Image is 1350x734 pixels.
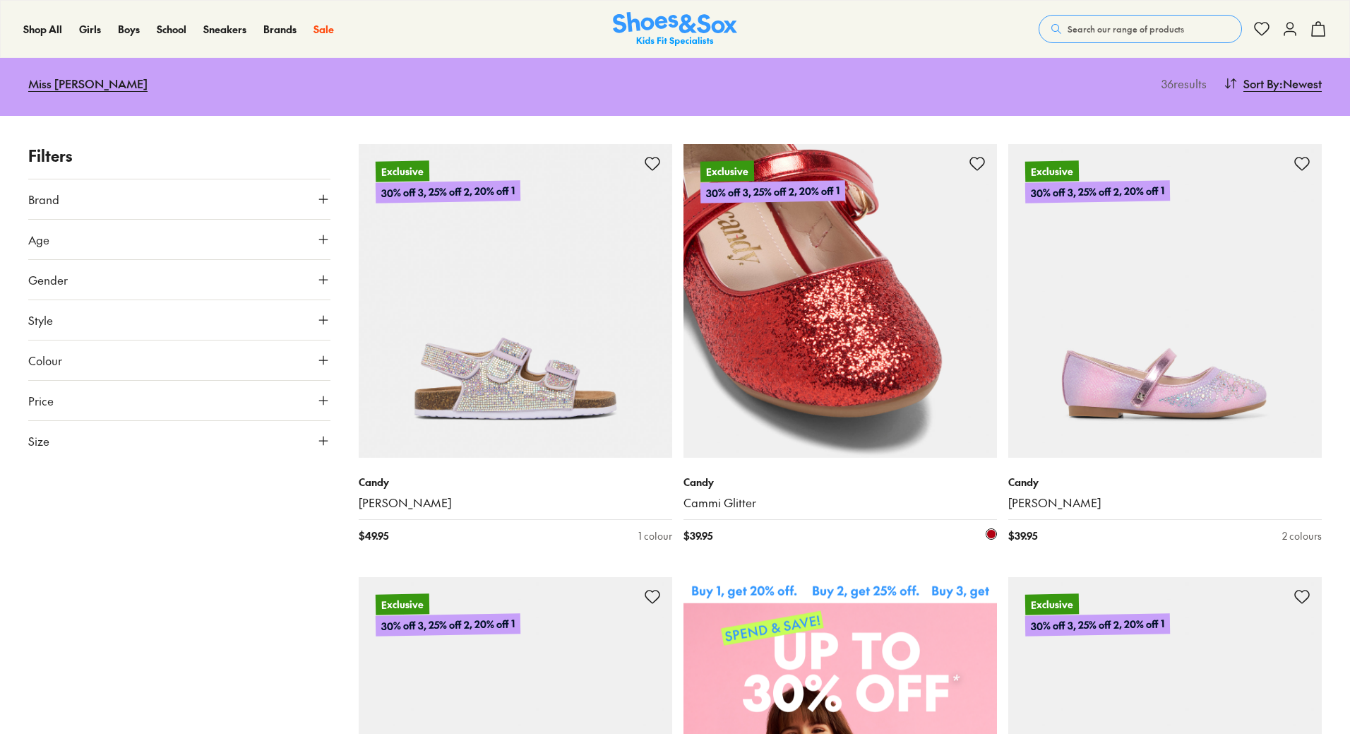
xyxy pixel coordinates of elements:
[28,352,62,369] span: Colour
[1025,180,1170,203] p: 30% off 3, 25% off 2, 20% off 1
[700,182,845,202] p: 30% off 3, 25% off 2, 20% off 1
[1025,613,1170,637] p: 30% off 3, 25% off 2, 20% off 1
[359,528,388,543] span: $ 49.95
[79,22,101,37] a: Girls
[683,144,997,458] a: Exclusive30% off 3, 25% off 2, 20% off 1
[28,312,53,328] span: Style
[28,341,330,380] button: Colour
[613,12,737,47] img: SNS_Logo_Responsive.svg
[23,22,62,36] span: Shop All
[23,22,62,37] a: Shop All
[376,593,429,615] p: Exclusive
[1039,15,1242,43] button: Search our range of products
[1025,593,1079,615] p: Exclusive
[157,22,186,36] span: School
[28,432,49,449] span: Size
[1025,160,1079,182] p: Exclusive
[638,528,672,543] div: 1 colour
[28,381,330,420] button: Price
[376,161,429,182] p: Exclusive
[28,191,59,208] span: Brand
[683,528,712,543] span: $ 39.95
[203,22,246,37] a: Sneakers
[1008,144,1322,458] a: Exclusive30% off 3, 25% off 2, 20% off 1
[359,475,672,490] p: Candy
[28,300,330,340] button: Style
[376,182,520,202] p: 30% off 3, 25% off 2, 20% off 1
[79,22,101,36] span: Girls
[1279,75,1322,92] span: : Newest
[28,260,330,300] button: Gender
[157,22,186,37] a: School
[683,495,997,511] a: Cammi Glitter
[28,421,330,461] button: Size
[28,271,68,288] span: Gender
[1156,75,1207,92] p: 36 results
[1008,528,1037,543] span: $ 39.95
[263,22,297,36] span: Brands
[313,22,334,36] span: Sale
[1008,475,1322,490] p: Candy
[313,22,334,37] a: Sale
[359,144,672,458] a: Exclusive30% off 3, 25% off 2, 20% off 1
[28,179,330,219] button: Brand
[118,22,140,36] span: Boys
[203,22,246,36] span: Sneakers
[683,475,997,490] p: Candy
[613,12,737,47] a: Shoes & Sox
[376,613,520,637] p: 30% off 3, 25% off 2, 20% off 1
[1224,68,1322,99] button: Sort By:Newest
[28,68,148,99] a: Miss [PERSON_NAME]
[1282,528,1322,543] div: 2 colours
[28,220,330,259] button: Age
[118,22,140,37] a: Boys
[28,392,54,409] span: Price
[263,22,297,37] a: Brands
[359,495,672,511] a: [PERSON_NAME]
[1068,23,1184,35] span: Search our range of products
[28,231,49,248] span: Age
[1008,495,1322,511] a: [PERSON_NAME]
[700,161,754,182] p: Exclusive
[28,144,330,167] p: Filters
[1243,75,1279,92] span: Sort By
